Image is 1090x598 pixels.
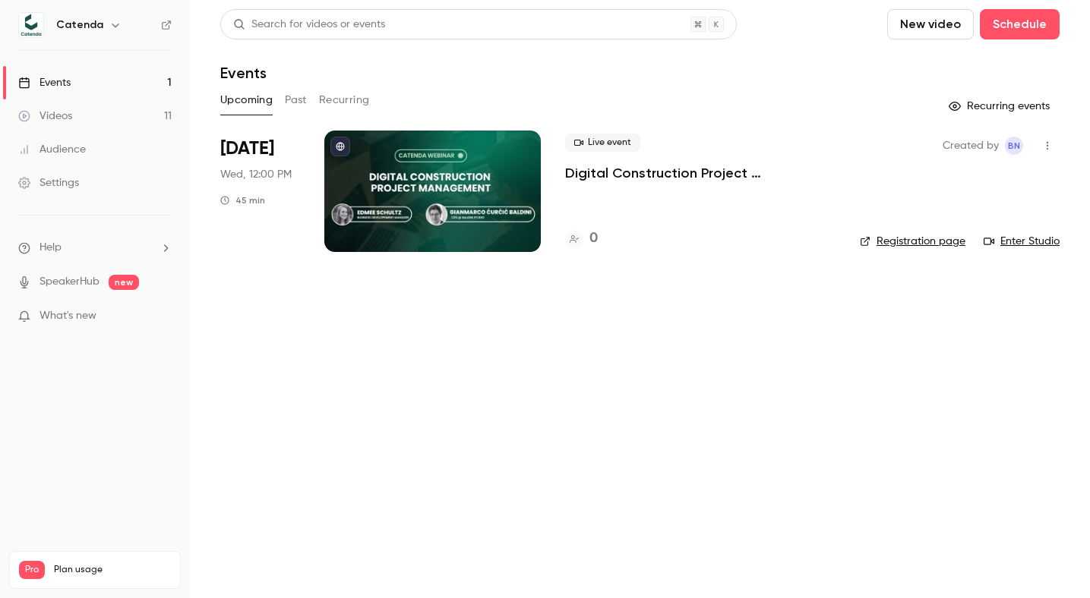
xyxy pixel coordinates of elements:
[109,275,139,290] span: new
[153,310,172,323] iframe: Noticeable Trigger
[18,75,71,90] div: Events
[18,175,79,190] div: Settings
[233,17,385,33] div: Search for videos or events
[39,274,100,290] a: SpeakerHub
[887,9,974,39] button: New video
[984,234,1060,249] a: Enter Studio
[1008,137,1020,155] span: BN
[860,234,965,249] a: Registration page
[56,17,103,33] h6: Catenda
[18,109,72,124] div: Videos
[19,561,45,579] span: Pro
[1005,137,1023,155] span: Benedetta Nadotti
[220,64,267,82] h1: Events
[220,137,274,161] span: [DATE]
[980,9,1060,39] button: Schedule
[942,94,1060,118] button: Recurring events
[565,164,836,182] a: Digital Construction Project Management
[943,137,999,155] span: Created by
[18,240,172,256] li: help-dropdown-opener
[220,167,292,182] span: Wed, 12:00 PM
[39,240,62,256] span: Help
[220,131,300,252] div: Sep 10 Wed, 12:00 PM (Europe/Rome)
[220,88,273,112] button: Upcoming
[220,194,265,206] div: 45 min
[285,88,307,112] button: Past
[589,228,598,249] h4: 0
[39,308,96,324] span: What's new
[565,228,598,249] a: 0
[54,564,171,576] span: Plan usage
[565,134,640,152] span: Live event
[19,13,43,37] img: Catenda
[18,142,86,157] div: Audience
[319,88,370,112] button: Recurring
